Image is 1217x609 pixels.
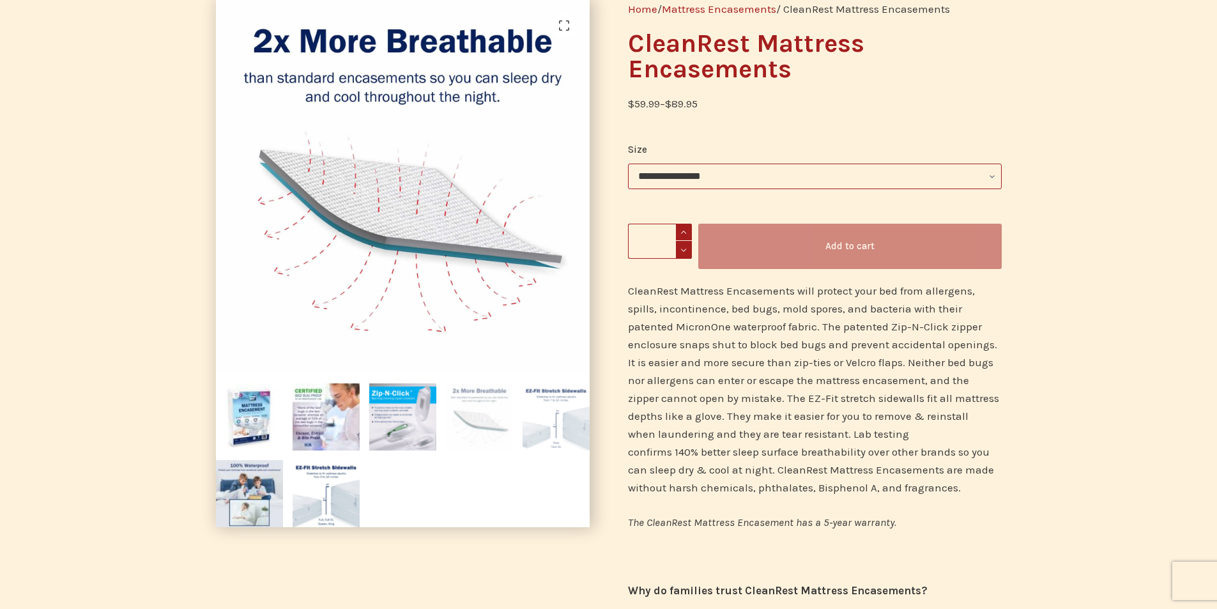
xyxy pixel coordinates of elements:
[628,224,692,259] input: Product quantity
[446,383,513,451] img: CleanRest Mattress Encasements - Image 4
[628,97,660,110] bdi: 59.99
[665,97,698,110] bdi: 89.95
[293,383,360,451] img: CleanRest Mattress Encasements - Image 2
[628,584,928,597] b: Why do families trust CleanRest Mattress Encasements?
[293,460,360,527] img: CleanRest Mattress Encasements - Image 7
[662,3,776,15] a: Mattress Encasements
[10,5,49,43] button: Open LiveChat chat widget
[628,463,994,494] span: CleanRest Mattress Encasements are made without harsh chemicals, phthalates, Bisphenol A, and fra...
[628,142,1002,158] label: Size
[628,3,657,15] a: Home
[628,97,634,110] span: $
[698,224,1002,269] button: Add to cart
[665,97,671,110] span: $
[628,31,1002,82] h1: CleanRest Mattress Encasements
[216,460,283,527] img: CleanRest Mattress Encasements - Image 6
[369,383,436,451] img: CleanRest Mattress Encasements - Image 3
[628,95,1002,112] p: –
[628,516,896,528] span: The CleanRest Mattress Encasement has a 5-year warranty.
[551,13,577,38] a: View full-screen image gallery
[216,383,283,451] img: CleanRest Mattress Encasements
[523,383,590,451] img: CleanRest Mattress Encasements - Image 5
[628,284,999,476] span: CleanRest Mattress Encasements will protect your bed from allergens, spills, incontinence, bed bu...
